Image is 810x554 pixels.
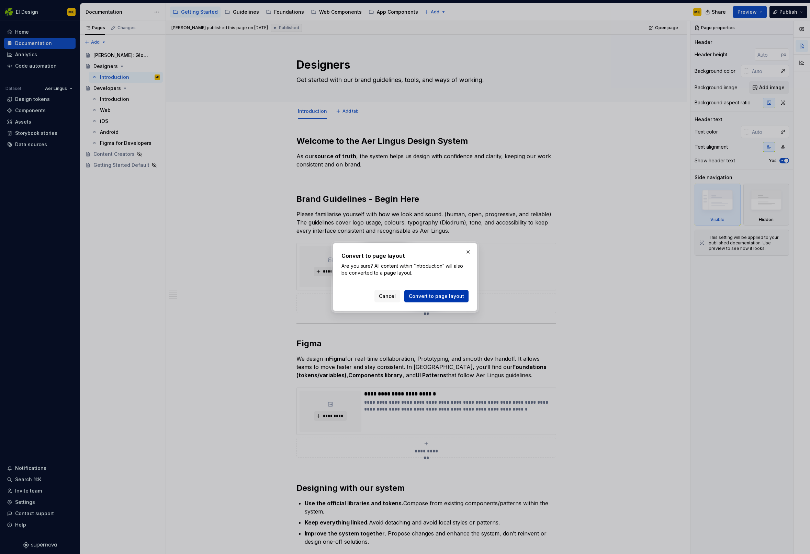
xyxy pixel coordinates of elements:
[404,290,469,302] button: Convert to page layout
[341,263,469,276] p: Are you sure? All content within “Introduction“ will also be converted to a page layout.
[409,293,464,300] span: Convert to page layout
[341,252,469,260] h2: Convert to page layout
[374,290,400,302] button: Cancel
[379,293,396,300] span: Cancel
